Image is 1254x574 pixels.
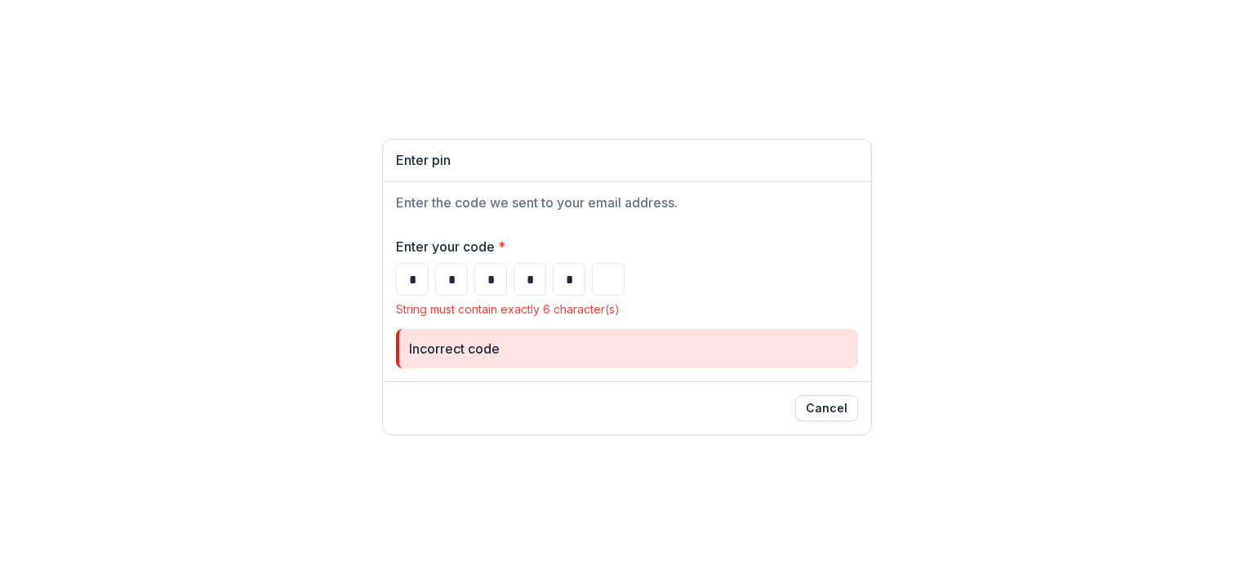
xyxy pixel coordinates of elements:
input: Please enter your pin code [514,263,546,296]
input: Please enter your pin code [592,263,625,296]
input: Please enter your pin code [396,263,429,296]
input: Please enter your pin code [474,263,507,296]
input: Please enter your pin code [435,263,468,296]
input: Please enter your pin code [553,263,585,296]
div: Incorrect code [409,339,500,358]
h2: Enter the code we sent to your email address. [396,195,858,211]
div: String must contain exactly 6 character(s) [396,302,858,316]
label: Enter your code [396,237,848,256]
h1: Enter pin [396,153,858,168]
button: Cancel [795,395,858,421]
